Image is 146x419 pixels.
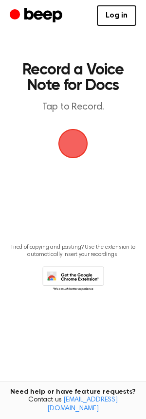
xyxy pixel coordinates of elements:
[47,397,118,412] a: [EMAIL_ADDRESS][DOMAIN_NAME]
[58,129,88,158] button: Beep Logo
[18,101,128,113] p: Tap to Record.
[18,62,128,93] h1: Record a Voice Note for Docs
[8,244,138,258] p: Tired of copying and pasting? Use the extension to automatically insert your recordings.
[10,6,65,25] a: Beep
[97,5,136,26] a: Log in
[6,396,140,413] span: Contact us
